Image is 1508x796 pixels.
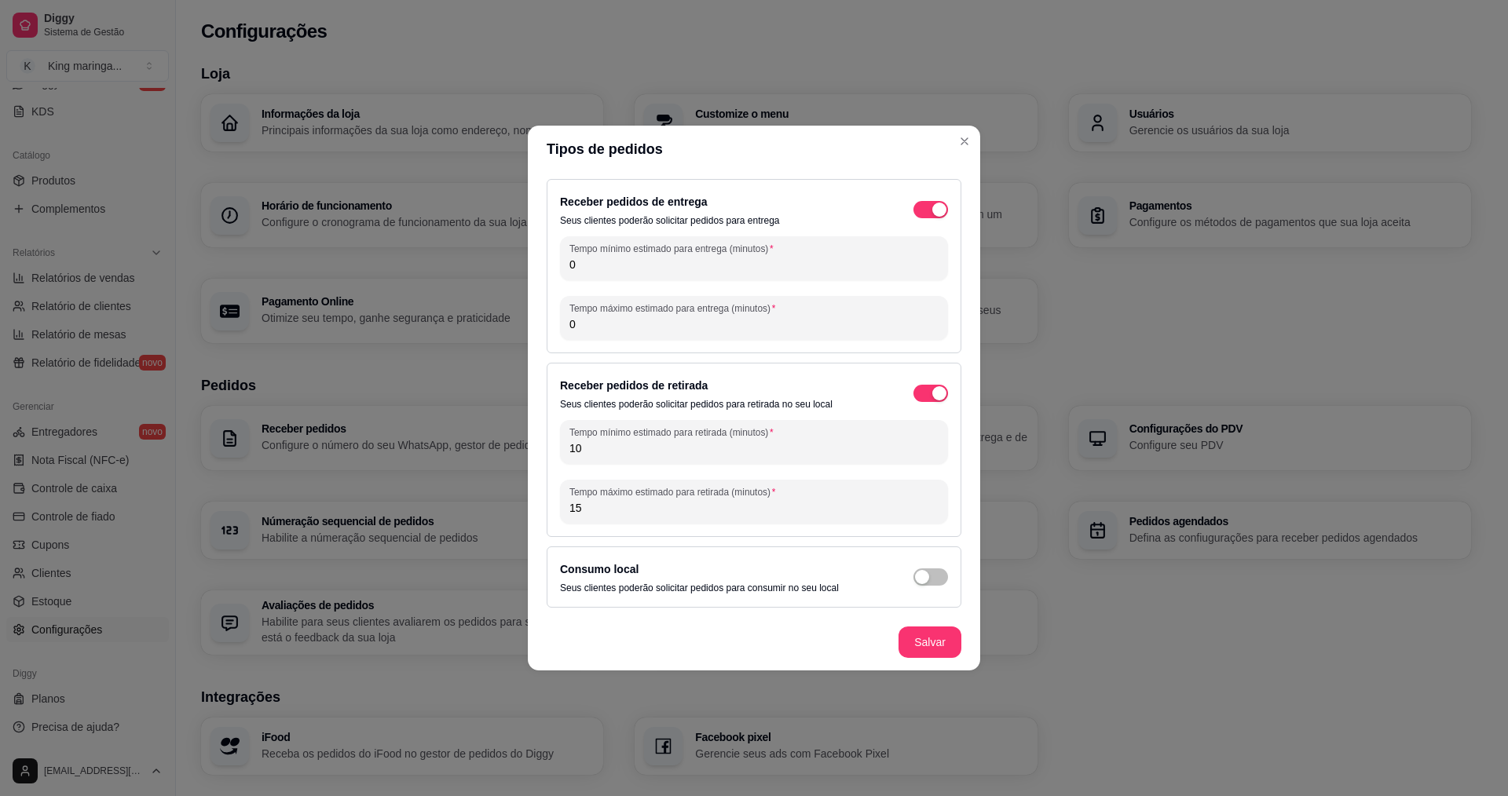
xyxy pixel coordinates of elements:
[560,563,639,575] label: Consumo local
[560,398,833,411] p: Seus clientes poderão solicitar pedidos para retirada no seu local
[569,500,939,516] input: Tempo máximo estimado para retirada (minutos)
[560,379,708,392] label: Receber pedidos de retirada
[560,582,839,594] p: Seus clientes poderão solicitar pedidos para consumir no seu local
[560,195,708,208] label: Receber pedidos de entrega
[952,129,977,154] button: Close
[569,257,939,272] input: Tempo mínimo estimado para entrega (minutos)
[569,316,939,332] input: Tempo máximo estimado para entrega (minutos)
[569,485,781,498] label: Tempo máximo estimado para retirada (minutos)
[569,440,939,456] input: Tempo mínimo estimado para retirada (minutos)
[528,126,980,173] header: Tipos de pedidos
[569,301,781,315] label: Tempo máximo estimado para entrega (minutos)
[560,214,780,227] p: Seus clientes poderão solicitar pedidos para entrega
[569,425,778,439] label: Tempo mínimo estimado para retirada (minutos)
[569,242,778,255] label: Tempo mínimo estimado para entrega (minutos)
[899,626,961,658] button: Salvar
